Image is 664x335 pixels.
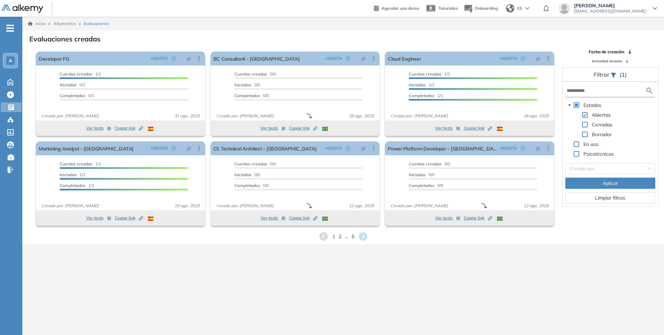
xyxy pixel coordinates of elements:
[234,82,251,87] span: Iniciadas
[187,56,191,61] span: pushpin
[346,56,350,61] span: check-circle
[388,52,421,65] a: Cloud Engineer
[388,141,497,155] a: Power Platform Developer - [GEOGRAPHIC_DATA]
[213,113,276,119] span: Creado por: [PERSON_NAME]
[409,71,442,77] span: Cuentas creadas
[536,146,541,151] span: pushpin
[172,113,202,119] span: 31 ago. 2025
[181,143,197,154] button: pushpin
[356,53,371,64] button: pushpin
[60,183,94,188] span: 1/1
[234,82,260,87] span: 0/0
[29,35,100,43] h3: Evaluaciones creadas
[583,102,601,108] span: Estados
[409,82,426,87] span: Iniciadas
[409,71,450,77] span: 1/1
[463,1,498,16] button: Onboarding
[530,53,546,64] button: pushpin
[592,112,611,118] span: Abiertas
[409,172,426,177] span: Iniciadas
[332,233,335,240] span: 1
[234,183,269,188] span: 0/0
[374,3,419,12] a: Agendar una demo
[574,3,646,8] span: [PERSON_NAME]
[53,21,76,26] span: Alkymetrics
[39,113,101,119] span: Creado por: [PERSON_NAME]
[409,161,442,166] span: Cuentas creadas
[289,124,317,132] button: Copiar link
[39,52,69,65] a: Developer FO
[84,21,109,27] span: Evaluaciones
[435,214,460,222] button: Ver tests
[346,203,377,209] span: 12 ago. 2025
[521,56,525,61] span: check-circle
[6,28,14,29] i: -
[409,183,443,188] span: 0/0
[590,120,614,129] span: Cerradas
[382,6,419,11] span: Agendar una demo
[536,56,541,61] span: pushpin
[590,111,612,119] span: Abiertas
[521,146,525,150] span: check-circle
[115,214,143,222] button: Copiar link
[60,172,77,177] span: Iniciadas
[234,93,260,98] span: Completados
[339,233,341,240] span: 2
[409,82,435,87] span: 1/1
[565,178,655,189] button: Aplicar
[388,203,451,209] span: Creado por: [PERSON_NAME]
[234,172,251,177] span: Iniciadas
[521,113,551,119] span: 28 ago. 2025
[60,82,77,87] span: Iniciadas
[582,140,600,148] span: En uso
[181,53,197,64] button: pushpin
[565,192,655,203] button: Limpiar filtros
[594,71,611,78] span: Filtrar
[409,161,450,166] span: 0/0
[289,125,317,131] span: Copiar link
[322,127,328,131] img: BRA
[592,122,612,128] span: Cerradas
[583,151,614,157] span: Psicotécnicos
[497,127,503,131] img: ESP
[86,214,111,222] button: Ver tests
[356,143,371,154] button: pushpin
[234,93,269,98] span: 0/0
[39,203,101,209] span: Creado por: [PERSON_NAME]
[234,161,276,166] span: 0/0
[500,55,517,62] span: ABIERTA
[388,113,451,119] span: Creado por: [PERSON_NAME]
[213,52,300,65] a: BC Consultant - [GEOGRAPHIC_DATA]
[213,141,317,155] a: CE Technical Architect - [GEOGRAPHIC_DATA]
[352,233,354,240] span: 5
[60,82,85,87] span: 0/1
[582,150,615,158] span: Psicotécnicos
[261,214,286,222] button: Ver tests
[497,217,503,221] img: BRA
[582,101,603,109] span: Estados
[345,233,348,240] span: ...
[361,56,366,61] span: pushpin
[289,214,317,222] button: Copiar link
[60,161,92,166] span: Cuentas creadas
[506,4,514,13] img: world
[60,161,101,166] span: 1/1
[151,55,168,62] span: ABIERTA
[589,49,624,55] span: Fecha de creación
[500,145,517,151] span: ABIERTA
[187,146,191,151] span: pushpin
[60,93,85,98] span: Completados
[261,124,286,132] button: Ver tests
[538,254,664,335] iframe: Chat Widget
[60,183,85,188] span: Completados
[583,141,598,147] span: En uso
[1,5,43,13] img: Logo
[213,203,276,209] span: Creado por: [PERSON_NAME]
[115,215,143,221] span: Copiar link
[234,71,276,77] span: 0/0
[464,124,492,132] button: Copiar link
[438,6,458,11] span: Tutoriales
[525,7,529,10] img: arrow
[115,125,143,131] span: Copiar link
[435,124,460,132] button: Ver tests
